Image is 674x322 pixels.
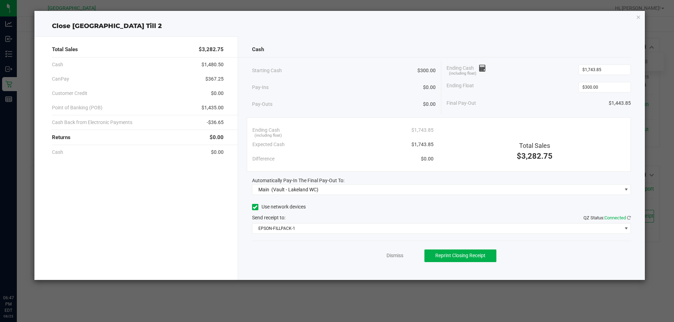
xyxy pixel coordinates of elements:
span: Pay-Ins [252,84,269,91]
label: Use network devices [252,203,306,211]
span: -$36.65 [207,119,224,126]
span: Point of Banking (POB) [52,104,103,111]
span: Difference [252,155,275,163]
div: Close [GEOGRAPHIC_DATA] Till 2 [34,21,645,31]
span: $1,443.85 [609,100,631,107]
span: $1,480.50 [201,61,224,68]
span: $0.00 [423,84,436,91]
span: $1,435.00 [201,104,224,111]
span: Connected [604,215,626,220]
span: $0.00 [210,133,224,142]
span: $0.00 [211,90,224,97]
span: (including float) [449,71,476,77]
span: $1,743.85 [411,126,434,134]
button: Reprint Closing Receipt [424,249,496,262]
span: Final Pay-Out [447,100,476,107]
span: (Vault - Lakeland WC) [271,187,318,192]
span: Starting Cash [252,67,282,74]
span: $367.25 [205,75,224,83]
span: Cash [252,46,264,54]
span: Ending Cash [447,64,486,75]
span: Cash Back from Electronic Payments [52,119,132,126]
span: $3,282.75 [517,152,553,160]
span: Ending Float [447,82,474,93]
span: $3,282.75 [199,46,224,54]
span: CanPay [52,75,69,83]
span: Total Sales [52,46,78,54]
span: Reprint Closing Receipt [435,253,485,258]
span: (including float) [255,133,282,139]
span: Automatically Pay-In The Final Pay-Out To: [252,178,344,183]
span: Send receipt to: [252,215,285,220]
span: QZ Status: [583,215,631,220]
span: Ending Cash [252,126,280,134]
span: Total Sales [519,142,550,149]
span: Pay-Outs [252,101,272,108]
span: $0.00 [211,149,224,156]
span: $1,743.85 [411,141,434,148]
div: Returns [52,130,224,145]
span: EPSON-FILLPACK-1 [252,224,622,233]
span: Cash [52,61,63,68]
span: Customer Credit [52,90,87,97]
span: $0.00 [423,101,436,108]
span: Expected Cash [252,141,285,148]
span: Cash [52,149,63,156]
iframe: Resource center [7,266,28,287]
a: Dismiss [386,252,403,259]
span: $0.00 [421,155,434,163]
span: Main [258,187,269,192]
span: $300.00 [417,67,436,74]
